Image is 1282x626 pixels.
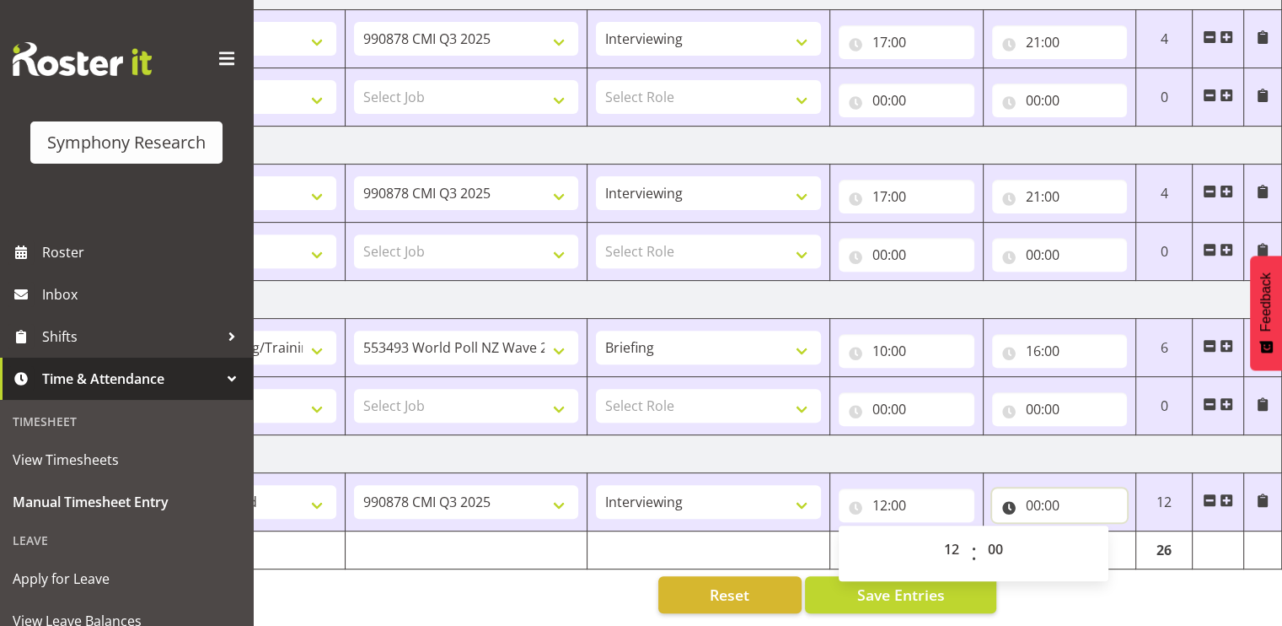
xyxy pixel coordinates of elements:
td: [DATE] [103,435,1282,473]
span: : [971,532,977,575]
span: Manual Timesheet Entry [13,489,240,515]
a: Manual Timesheet Entry [4,481,249,523]
input: Click to select... [992,392,1128,426]
button: Save Entries [805,576,996,613]
span: Save Entries [856,584,944,606]
div: Symphony Research [47,130,206,155]
button: Reset [658,576,802,613]
span: View Timesheets [13,447,240,472]
div: Timesheet [4,404,249,439]
input: Click to select... [839,334,974,368]
td: 4 [1136,10,1193,68]
input: Click to select... [992,180,1128,213]
input: Click to select... [839,392,974,426]
input: Click to select... [992,334,1128,368]
td: 0 [1136,377,1193,435]
span: Reset [710,584,749,606]
input: Click to select... [839,25,974,59]
td: [DATE] [103,281,1282,319]
td: 4 [1136,165,1193,223]
td: 26 [1136,532,1193,569]
button: Feedback - Show survey [1250,256,1282,370]
span: Roster [42,240,244,265]
input: Click to select... [992,25,1128,59]
input: Click to select... [992,238,1128,272]
a: View Timesheets [4,439,249,481]
input: Click to select... [992,488,1128,522]
div: Leave [4,523,249,558]
span: Feedback [1258,273,1274,332]
a: Apply for Leave [4,558,249,600]
td: 0 [1136,223,1193,281]
input: Click to select... [992,84,1128,117]
input: Click to select... [839,84,974,117]
span: Apply for Leave [13,566,240,591]
span: Inbox [42,282,244,307]
img: Rosterit website logo [13,42,152,76]
span: Shifts [42,324,219,349]
td: [DATE] [103,127,1282,165]
span: Time & Attendance [42,366,219,391]
td: 0 [1136,68,1193,127]
td: 12 [1136,473,1193,532]
input: Click to select... [839,180,974,213]
input: Click to select... [839,488,974,522]
td: 6 [1136,319,1193,377]
input: Click to select... [839,238,974,272]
